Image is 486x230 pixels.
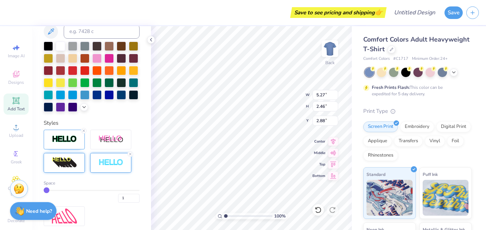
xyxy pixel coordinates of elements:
div: Back [325,59,335,66]
span: Comfort Colors Adult Heavyweight T-Shirt [363,35,470,53]
input: Untitled Design [388,5,441,20]
div: Rhinestones [363,150,398,161]
span: Designs [8,80,24,85]
span: Center [312,139,325,144]
div: This color can be expedited for 5 day delivery. [372,84,460,97]
strong: Fresh Prints Flash: [372,85,410,90]
strong: Need help? [26,208,52,215]
img: Negative Space [98,159,123,167]
div: Embroidery [400,121,434,132]
span: Minimum Order: 24 + [412,56,448,62]
div: Vinyl [425,136,445,147]
div: Styles [44,119,140,127]
span: Middle [312,150,325,155]
input: e.g. 7428 c [64,24,140,39]
span: Puff Ink [423,171,438,178]
span: # C1717 [393,56,408,62]
span: Standard [366,171,385,178]
span: Space [44,180,55,186]
img: Standard [366,180,413,216]
span: Add Text [8,106,25,112]
div: Foil [447,136,464,147]
span: Clipart & logos [4,186,29,197]
div: Transfers [394,136,423,147]
div: Digital Print [436,121,471,132]
span: Decorate [8,218,25,224]
img: Shadow [98,135,123,144]
div: Applique [363,136,392,147]
span: Upload [9,133,23,138]
img: Free Distort [52,209,77,224]
img: Puff Ink [423,180,469,216]
span: Image AI [8,53,25,59]
div: Print Type [363,107,472,115]
div: Save to see pricing and shipping [292,7,385,18]
img: Stroke [52,135,77,143]
img: Back [323,42,337,56]
span: 👉 [375,8,383,16]
div: Screen Print [363,121,398,132]
span: Greek [11,159,22,165]
span: 100 % [274,213,286,219]
button: Save [444,6,463,19]
img: 3d Illusion [52,157,77,168]
span: Comfort Colors [363,56,390,62]
span: Bottom [312,173,325,178]
span: Top [312,162,325,167]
